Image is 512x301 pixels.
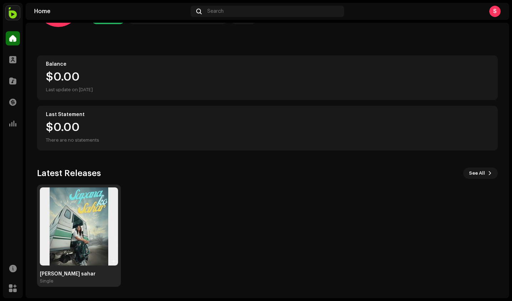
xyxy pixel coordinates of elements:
re-o-card-value: Last Statement [37,106,498,150]
div: There are no statements [46,136,99,144]
span: Search [207,9,224,14]
div: Last Statement [46,112,489,117]
img: 1101a203-098c-4476-bbd3-7ad6d5604465 [6,6,20,20]
div: Home [34,9,188,14]
div: Last update on [DATE] [46,86,489,94]
div: Balance [46,61,489,67]
div: [PERSON_NAME] sahar [40,271,118,277]
h3: Latest Releases [37,168,101,179]
span: See All [469,166,485,180]
re-o-card-value: Balance [37,55,498,100]
button: See All [463,168,498,179]
div: Single [40,278,53,284]
img: d4ef4e98-0c4d-4664-88be-c7b4efc3ba58 [40,187,118,266]
div: S [489,6,501,17]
